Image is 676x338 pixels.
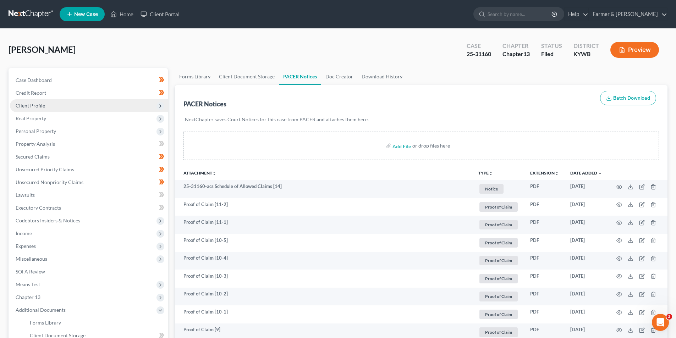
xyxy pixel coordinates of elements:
td: PDF [524,288,565,306]
a: Proof of Claim [478,201,519,213]
a: Home [107,8,137,21]
span: Executory Contracts [16,205,61,211]
button: Batch Download [600,91,656,106]
button: TYPEunfold_more [478,171,493,176]
span: Income [16,230,32,236]
iframe: Intercom live chat [652,314,669,331]
td: [DATE] [565,305,608,323]
span: Codebtors Insiders & Notices [16,217,80,223]
span: Client Profile [16,102,45,109]
i: unfold_more [555,171,559,176]
a: SOFA Review [10,265,168,278]
i: unfold_more [489,171,493,176]
a: Client Document Storage [215,68,279,85]
td: [DATE] [565,180,608,198]
td: PDF [524,252,565,270]
i: expand_more [598,171,602,176]
td: [DATE] [565,288,608,306]
td: Proof of Claim [10-4] [175,252,473,270]
span: Proof of Claim [479,256,518,265]
span: Proof of Claim [479,238,518,248]
a: Case Dashboard [10,74,168,87]
span: Secured Claims [16,154,50,160]
span: Expenses [16,243,36,249]
td: [DATE] [565,216,608,234]
span: Unsecured Nonpriority Claims [16,179,83,185]
a: Proof of Claim [478,237,519,249]
div: or drop files here [412,142,450,149]
div: 25-31160 [467,50,491,58]
span: Notice [479,184,504,194]
a: PACER Notices [279,68,321,85]
span: Unsecured Priority Claims [16,166,74,172]
i: unfold_more [212,171,216,176]
p: NextChapter saves Court Notices for this case from PACER and attaches them here. [185,116,658,123]
span: Proof of Claim [479,292,518,301]
span: SOFA Review [16,268,45,275]
td: [DATE] [565,198,608,216]
input: Search by name... [488,7,553,21]
a: Forms Library [24,316,168,329]
td: PDF [524,234,565,252]
div: Case [467,42,491,50]
a: Notice [478,183,519,195]
a: Farmer & [PERSON_NAME] [589,8,667,21]
td: PDF [524,180,565,198]
div: Filed [541,50,562,58]
td: [DATE] [565,234,608,252]
span: Proof of Claim [479,310,518,319]
span: 3 [666,314,672,320]
a: Unsecured Nonpriority Claims [10,176,168,189]
a: Proof of Claim [478,326,519,338]
div: Chapter [502,42,530,50]
span: New Case [74,12,98,17]
td: [DATE] [565,252,608,270]
span: Proof of Claim [479,327,518,337]
a: Doc Creator [321,68,357,85]
span: Proof of Claim [479,202,518,212]
a: Attachmentunfold_more [183,170,216,176]
td: [DATE] [565,270,608,288]
a: Extensionunfold_more [530,170,559,176]
span: Proof of Claim [479,274,518,283]
span: Real Property [16,115,46,121]
td: PDF [524,305,565,323]
div: District [573,42,599,50]
a: Client Portal [137,8,183,21]
div: PACER Notices [183,100,226,108]
a: Executory Contracts [10,201,168,214]
a: Proof of Claim [478,290,519,302]
a: Proof of Claim [478,273,519,284]
a: Lawsuits [10,189,168,201]
a: Download History [357,68,407,85]
span: Miscellaneous [16,256,47,262]
td: Proof of Claim [10-1] [175,305,473,323]
td: PDF [524,198,565,216]
a: Forms Library [175,68,215,85]
a: Property Analysis [10,138,168,150]
div: Status [541,42,562,50]
a: Proof of Claim [478,219,519,231]
span: Batch Download [613,95,650,101]
span: [PERSON_NAME] [9,44,76,55]
a: Help [565,8,588,21]
td: Proof of Claim [11-1] [175,216,473,234]
div: KYWB [573,50,599,58]
td: Proof of Claim [10-5] [175,234,473,252]
span: 13 [523,50,530,57]
a: Unsecured Priority Claims [10,163,168,176]
span: Personal Property [16,128,56,134]
td: Proof of Claim [11-2] [175,198,473,216]
div: Chapter [502,50,530,58]
a: Proof of Claim [478,255,519,266]
button: Preview [610,42,659,58]
span: Forms Library [30,320,61,326]
td: Proof of Claim [10-2] [175,288,473,306]
td: 25-31160-acs Schedule of Allowed Claims [14] [175,180,473,198]
a: Date Added expand_more [570,170,602,176]
span: Chapter 13 [16,294,40,300]
span: Credit Report [16,90,46,96]
span: Lawsuits [16,192,35,198]
td: Proof of Claim [10-3] [175,270,473,288]
span: Additional Documents [16,307,66,313]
